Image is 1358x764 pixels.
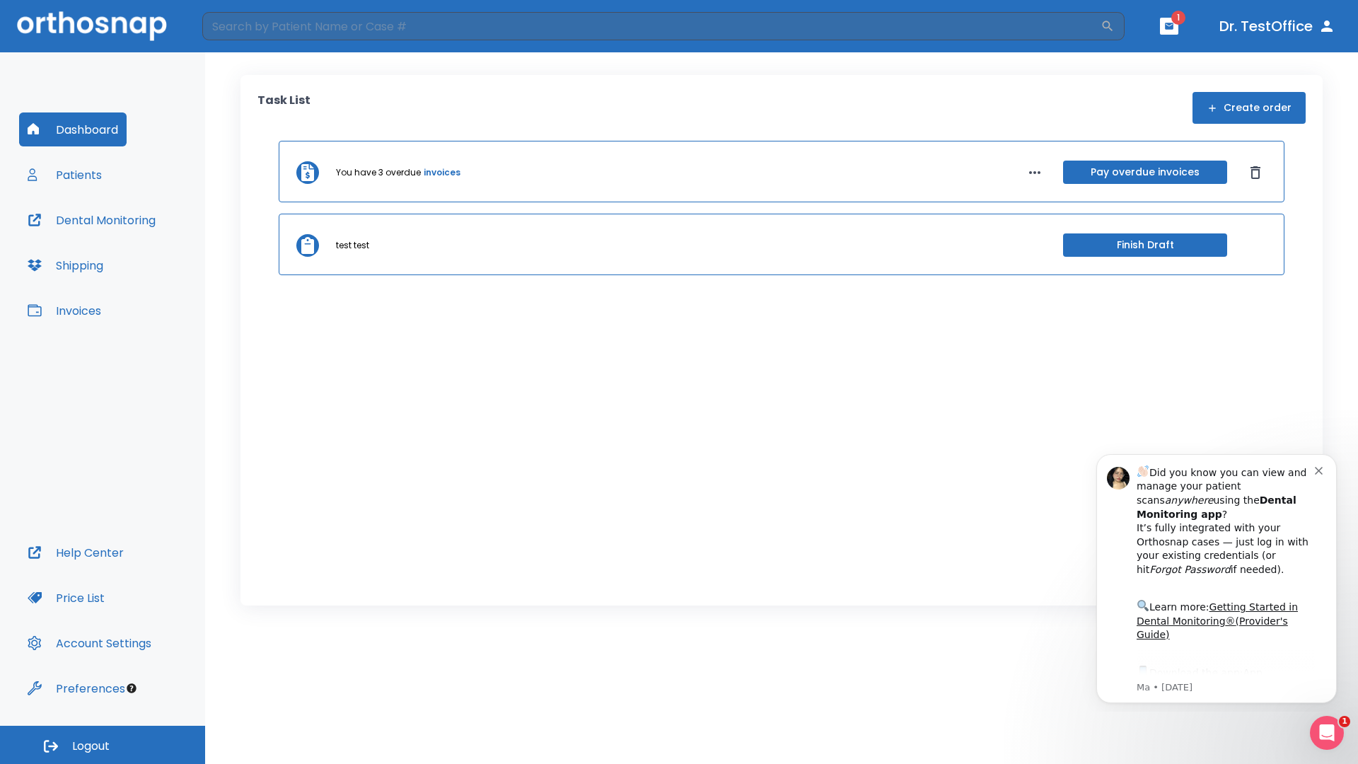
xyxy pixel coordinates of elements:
[19,158,110,192] button: Patients
[257,92,311,124] p: Task List
[19,581,113,615] button: Price List
[424,166,460,179] a: invoices
[202,12,1101,40] input: Search by Patient Name or Case #
[19,112,127,146] button: Dashboard
[17,11,167,40] img: Orthosnap
[1075,441,1358,712] iframe: Intercom notifications message
[336,239,369,252] p: test test
[1339,716,1350,727] span: 1
[125,682,138,695] div: Tooltip anchor
[336,166,421,179] p: You have 3 overdue
[72,739,110,754] span: Logout
[1063,161,1227,184] button: Pay overdue invoices
[1063,233,1227,257] button: Finish Draft
[19,536,132,569] button: Help Center
[62,240,240,253] p: Message from Ma, sent 8w ago
[240,22,251,33] button: Dismiss notification
[19,671,134,705] button: Preferences
[62,226,187,251] a: App Store
[19,248,112,282] button: Shipping
[19,203,164,237] button: Dental Monitoring
[19,294,110,328] button: Invoices
[1171,11,1185,25] span: 1
[1244,161,1267,184] button: Dismiss
[1310,716,1344,750] iframe: Intercom live chat
[1214,13,1341,39] button: Dr. TestOffice
[1192,92,1306,124] button: Create order
[62,222,240,294] div: Download the app: | ​ Let us know if you need help getting started!
[19,626,160,660] button: Account Settings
